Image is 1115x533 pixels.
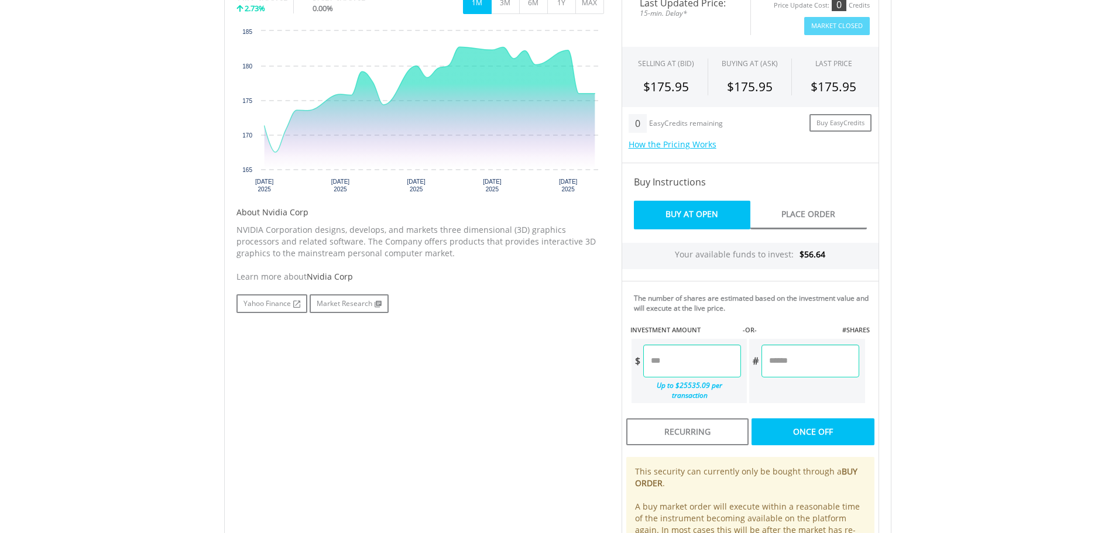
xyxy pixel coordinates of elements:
div: Once Off [752,418,874,445]
a: Place Order [750,201,867,229]
text: 175 [242,98,252,104]
text: 170 [242,132,252,139]
text: [DATE] 2025 [255,178,273,192]
text: 180 [242,63,252,70]
div: Credits [849,1,870,10]
div: Price Update Cost: [774,1,829,10]
div: $ [632,345,643,377]
text: [DATE] 2025 [558,178,577,192]
span: BUYING AT (ASK) [722,59,778,68]
p: NVIDIA Corporation designs, develops, and markets three dimensional (3D) graphics processors and ... [236,224,604,259]
span: 2.73% [245,3,265,13]
div: LAST PRICE [815,59,852,68]
h4: Buy Instructions [634,175,867,189]
a: Buy At Open [634,201,750,229]
span: Nvidia Corp [307,271,353,282]
span: 0.00% [313,3,333,13]
text: [DATE] 2025 [483,178,502,192]
svg: Interactive chart [236,25,604,201]
button: Market Closed [804,17,870,35]
text: [DATE] 2025 [331,178,349,192]
span: $175.95 [727,78,773,95]
label: -OR- [743,325,757,335]
div: 0 [629,114,647,133]
a: Yahoo Finance [236,294,307,313]
span: $56.64 [800,249,825,260]
b: BUY ORDER [635,466,857,489]
a: Buy EasyCredits [809,114,872,132]
label: #SHARES [842,325,870,335]
span: $175.95 [643,78,689,95]
div: EasyCredits remaining [649,119,723,129]
div: Chart. Highcharts interactive chart. [236,25,604,201]
div: Up to $25535.09 per transaction [632,377,742,403]
div: Your available funds to invest: [622,243,879,269]
div: Learn more about [236,271,604,283]
text: 185 [242,29,252,35]
a: Market Research [310,294,389,313]
label: INVESTMENT AMOUNT [630,325,701,335]
span: 15-min. Delay* [631,8,742,19]
div: # [749,345,761,377]
text: 165 [242,167,252,173]
div: Recurring [626,418,749,445]
text: [DATE] 2025 [407,178,426,192]
h5: About Nvidia Corp [236,207,604,218]
div: SELLING AT (BID) [638,59,694,68]
span: $175.95 [811,78,856,95]
a: How the Pricing Works [629,139,716,150]
div: The number of shares are estimated based on the investment value and will execute at the live price. [634,293,874,313]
